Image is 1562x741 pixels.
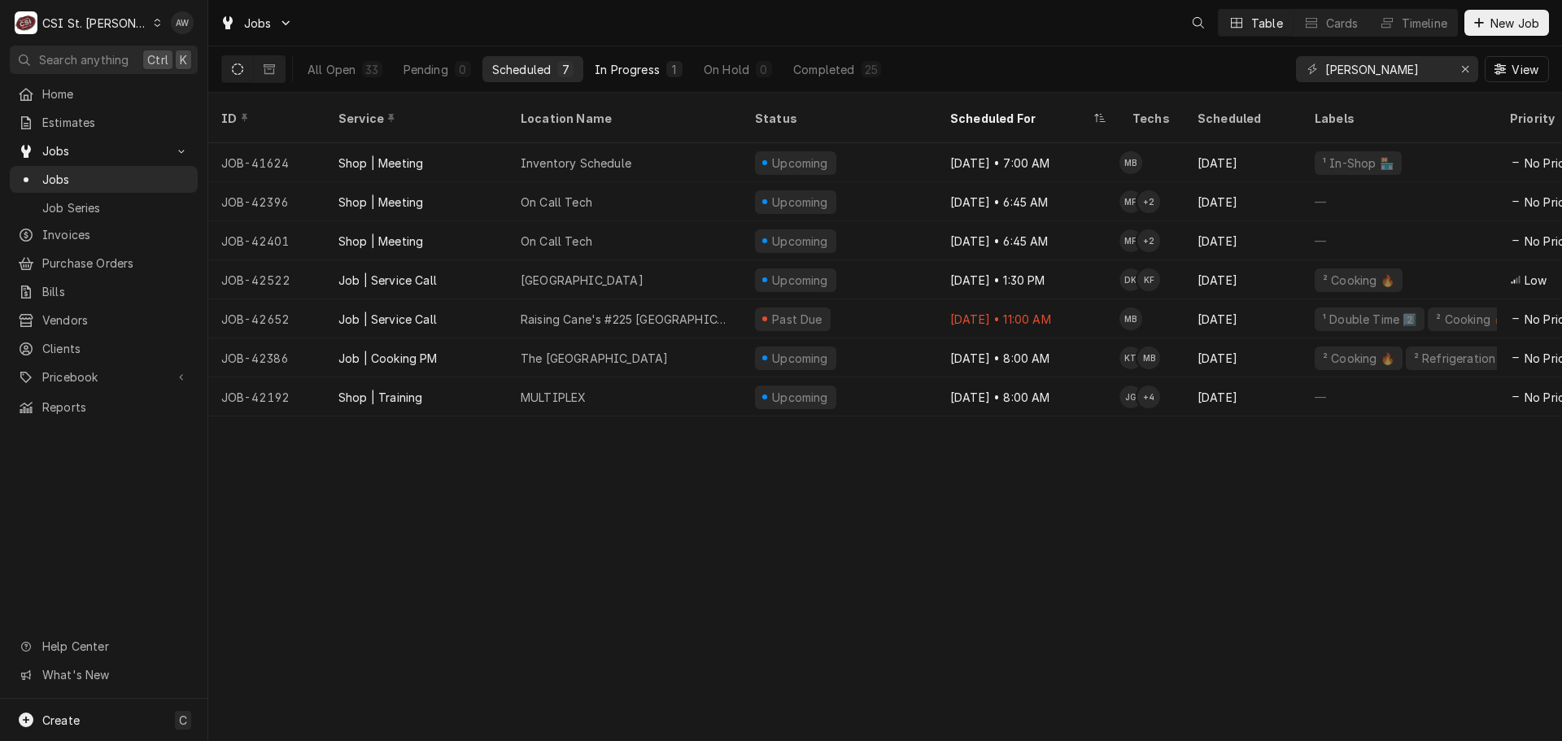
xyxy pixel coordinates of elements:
[1185,260,1302,299] div: [DATE]
[1251,15,1283,32] div: Table
[755,110,921,127] div: Status
[1119,190,1142,213] div: MF
[171,11,194,34] div: Alexandria Wilp's Avatar
[937,377,1119,416] div: [DATE] • 8:00 AM
[10,221,198,248] a: Invoices
[1137,386,1160,408] div: + 4
[10,194,198,221] a: Job Series
[1119,151,1142,174] div: Mike Baker's Avatar
[10,307,198,333] a: Vendors
[42,226,190,243] span: Invoices
[1321,311,1418,328] div: ¹ Double Time 2️⃣
[42,666,188,683] span: What's New
[704,61,749,78] div: On Hold
[208,182,325,221] div: JOB-42396
[10,364,198,390] a: Go to Pricebook
[10,250,198,277] a: Purchase Orders
[308,61,356,78] div: All Open
[521,194,592,211] div: On Call Tech
[1321,272,1396,289] div: ² Cooking 🔥
[42,340,190,357] span: Clients
[1119,229,1142,252] div: Matt Flores's Avatar
[1119,347,1142,369] div: KT
[39,51,129,68] span: Search anything
[1315,110,1484,127] div: Labels
[1132,110,1171,127] div: Techs
[1137,347,1160,369] div: MB
[521,233,592,250] div: On Call Tech
[338,311,437,328] div: Job | Service Call
[865,61,878,78] div: 25
[1137,190,1160,213] div: + 2
[171,11,194,34] div: AW
[1452,56,1478,82] button: Erase input
[365,61,378,78] div: 33
[770,311,825,328] div: Past Due
[42,638,188,655] span: Help Center
[404,61,448,78] div: Pending
[1119,307,1142,330] div: MB
[521,350,668,367] div: The [GEOGRAPHIC_DATA]
[770,194,831,211] div: Upcoming
[208,143,325,182] div: JOB-41624
[521,311,729,328] div: Raising Cane's #225 [GEOGRAPHIC_DATA]
[1119,307,1142,330] div: Mike Baker's Avatar
[10,109,198,136] a: Estimates
[42,312,190,329] span: Vendors
[521,110,726,127] div: Location Name
[937,182,1119,221] div: [DATE] • 6:45 AM
[42,85,190,102] span: Home
[15,11,37,34] div: C
[42,255,190,272] span: Purchase Orders
[208,299,325,338] div: JOB-42652
[1434,311,1509,328] div: ² Cooking 🔥
[10,81,198,107] a: Home
[492,61,551,78] div: Scheduled
[1302,221,1497,260] div: —
[213,10,299,37] a: Go to Jobs
[42,283,190,300] span: Bills
[1464,10,1549,36] button: New Job
[770,155,831,172] div: Upcoming
[937,338,1119,377] div: [DATE] • 8:00 AM
[770,350,831,367] div: Upcoming
[521,155,631,172] div: Inventory Schedule
[244,15,272,32] span: Jobs
[1185,338,1302,377] div: [DATE]
[1321,350,1396,367] div: ² Cooking 🔥
[1525,272,1547,289] span: Low
[1326,15,1359,32] div: Cards
[770,389,831,406] div: Upcoming
[1119,386,1142,408] div: JG
[338,350,438,367] div: Job | Cooking PM
[1185,10,1211,36] button: Open search
[42,15,148,32] div: CSI St. [PERSON_NAME]
[1325,56,1447,82] input: Keyword search
[561,61,570,78] div: 7
[1321,155,1395,172] div: ¹ In-Shop 🏪
[10,633,198,660] a: Go to Help Center
[1185,299,1302,338] div: [DATE]
[458,61,468,78] div: 0
[950,110,1090,127] div: Scheduled For
[670,61,679,78] div: 1
[1119,347,1142,369] div: Kris Thomason's Avatar
[1485,56,1549,82] button: View
[1185,143,1302,182] div: [DATE]
[42,142,165,159] span: Jobs
[1119,268,1142,291] div: Drew Koonce's Avatar
[1137,347,1160,369] div: Mike Baker's Avatar
[770,272,831,289] div: Upcoming
[42,199,190,216] span: Job Series
[1119,151,1142,174] div: MB
[10,394,198,421] a: Reports
[595,61,660,78] div: In Progress
[208,260,325,299] div: JOB-42522
[10,137,198,164] a: Go to Jobs
[15,11,37,34] div: CSI St. Louis's Avatar
[770,233,831,250] div: Upcoming
[1487,15,1542,32] span: New Job
[1185,377,1302,416] div: [DATE]
[338,233,423,250] div: Shop | Meeting
[521,272,644,289] div: [GEOGRAPHIC_DATA]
